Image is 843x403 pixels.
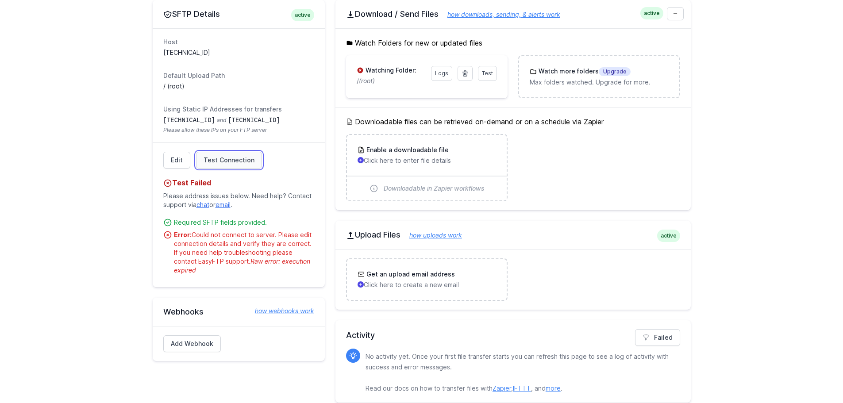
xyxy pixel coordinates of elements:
[347,259,507,300] a: Get an upload email address Click here to create a new email
[163,152,190,169] a: Edit
[174,231,192,238] strong: Error:
[163,177,314,188] h4: Test Failed
[439,11,560,18] a: how downloads, sending, & alerts work
[493,384,511,392] a: Zapier
[530,78,668,87] p: Max folders watched. Upgrade for more.
[635,329,680,346] a: Failed
[431,66,452,81] a: Logs
[216,201,231,208] a: email
[537,67,631,76] h3: Watch more folders
[163,38,314,46] dt: Host
[163,188,314,213] p: Please address issues below. Need help? Contact support via or .
[513,384,531,392] a: IFTTT
[546,384,561,392] a: more
[163,127,314,134] span: Please allow these IPs on your FTP server
[246,307,314,315] a: how webhooks work
[196,152,262,169] a: Test Connection
[196,201,209,208] a: chat
[346,116,680,127] h5: Downloadable files can be retrieved on-demand or on a schedule via Zapier
[291,9,314,21] span: active
[657,230,680,242] span: active
[163,9,314,19] h2: SFTP Details
[163,105,314,114] dt: Using Static IP Addresses for transfers
[640,7,663,19] span: active
[346,38,680,48] h5: Watch Folders for new or updated files
[357,77,426,85] p: /
[482,70,493,77] span: Test
[400,231,462,239] a: how uploads work
[347,135,507,200] a: Enable a downloadable file Click here to enter file details Downloadable in Zapier workflows
[346,230,680,240] h2: Upload Files
[365,270,455,279] h3: Get an upload email address
[346,329,680,342] h2: Activity
[359,77,375,84] i: (root)
[217,117,226,123] span: and
[519,56,679,97] a: Watch more foldersUpgrade Max folders watched. Upgrade for more.
[364,66,416,75] h3: Watching Folder:
[174,218,314,227] div: Required SFTP fields provided.
[163,71,314,80] dt: Default Upload Path
[204,156,254,165] span: Test Connection
[163,307,314,317] h2: Webhooks
[163,82,314,91] dd: / (root)
[365,146,449,154] h3: Enable a downloadable file
[163,335,221,352] a: Add Webhook
[163,48,314,57] dd: [TECHNICAL_ID]
[174,230,314,275] div: Could not connect to server. Please edit connection details and verify they are correct. If you n...
[358,156,496,165] p: Click here to enter file details
[799,359,832,392] iframe: Drift Widget Chat Controller
[358,280,496,289] p: Click here to create a new email
[366,351,673,394] p: No activity yet. Once your first file transfer starts you can refresh this page to see a log of a...
[163,117,216,124] code: [TECHNICAL_ID]
[346,9,680,19] h2: Download / Send Files
[478,66,497,81] a: Test
[599,67,631,76] span: Upgrade
[228,117,280,124] code: [TECHNICAL_ID]
[384,184,485,193] span: Downloadable in Zapier workflows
